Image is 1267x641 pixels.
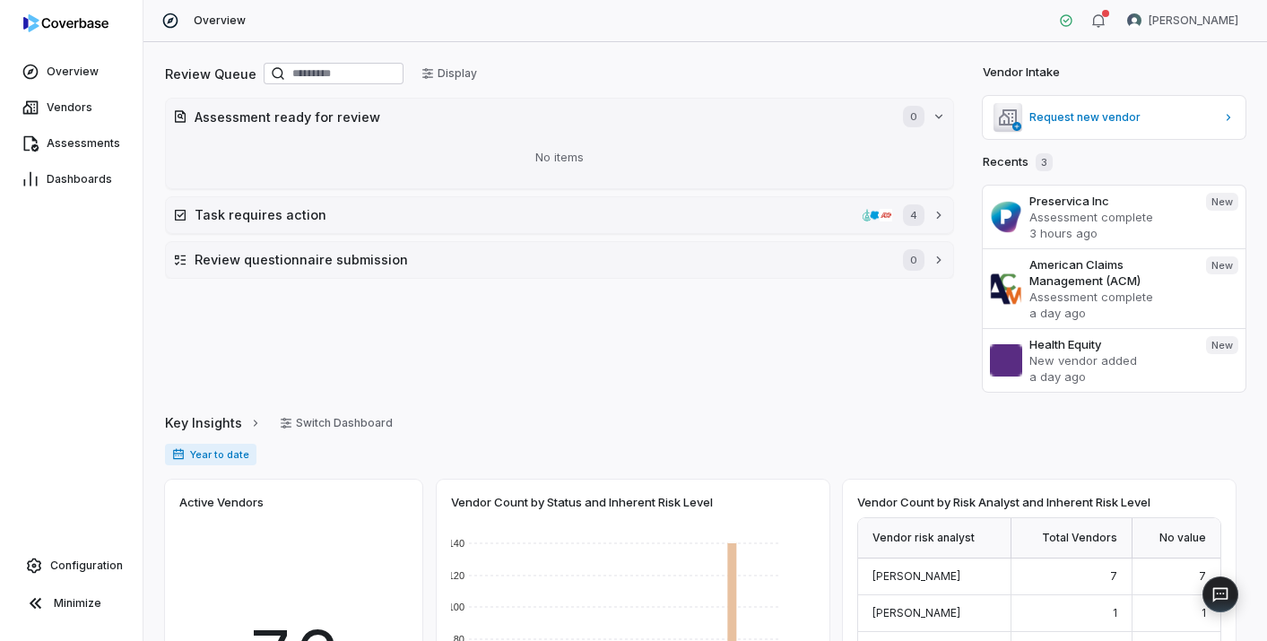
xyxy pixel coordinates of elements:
span: New [1206,193,1238,211]
span: 7 [1110,569,1117,583]
h2: Task requires action [195,205,854,224]
a: Request new vendor [983,96,1245,139]
span: 7 [1199,569,1206,583]
button: Task requires actionsheakley.comsalesforce.comadp.com4 [166,197,953,233]
span: Assessments [47,136,120,151]
span: New [1206,336,1238,354]
button: Display [411,60,488,87]
span: Vendor Count by Status and Inherent Risk Level [451,494,713,510]
button: Minimize [7,585,135,621]
span: Minimize [54,596,101,611]
button: Switch Dashboard [269,410,404,437]
a: Preservica IncAssessment complete3 hours agoNew [983,186,1245,248]
span: Configuration [50,559,123,573]
span: 0 [903,106,924,127]
span: 3 [1036,153,1053,171]
span: Year to date [165,444,256,465]
p: a day ago [1029,305,1192,321]
text: 100 [448,602,464,612]
a: Health EquityNew vendor addeda day agoNew [983,328,1245,392]
div: Total Vendors [1011,518,1133,559]
span: Active Vendors [179,494,264,510]
a: Assessments [4,127,139,160]
a: Configuration [7,550,135,582]
span: 4 [903,204,924,226]
h2: Review questionnaire submission [195,250,885,269]
span: [PERSON_NAME] [1149,13,1238,28]
a: Overview [4,56,139,88]
text: 120 [448,570,464,581]
img: logo-D7KZi-bG.svg [23,14,108,32]
h3: American Claims Management (ACM) [1029,256,1192,289]
span: Key Insights [165,413,242,432]
h3: Preservica Inc [1029,193,1192,209]
p: Assessment complete [1029,289,1192,305]
h2: Review Queue [165,65,256,83]
div: No items [173,134,946,181]
p: 3 hours ago [1029,225,1192,241]
a: American Claims Management (ACM)Assessment completea day agoNew [983,248,1245,328]
a: Vendors [4,91,139,124]
span: 1 [1113,606,1117,619]
div: No value [1132,518,1220,559]
span: Vendor Count by Risk Analyst and Inherent Risk Level [857,494,1150,510]
p: a day ago [1029,368,1192,385]
div: Vendor risk analyst [858,518,1011,559]
button: Key Insights [160,404,267,442]
h2: Recents [983,153,1053,171]
button: Review questionnaire submission0 [166,242,953,278]
button: Sean Wozniak avatar[PERSON_NAME] [1116,7,1249,34]
span: [PERSON_NAME] [872,569,960,583]
button: Assessment ready for review0 [166,99,953,134]
svg: Date range for report [172,448,185,461]
span: Overview [47,65,99,79]
span: 0 [903,249,924,271]
a: Key Insights [165,404,262,442]
text: 140 [448,538,464,549]
h2: Vendor Intake [983,64,1060,82]
span: Vendors [47,100,92,115]
h2: Assessment ready for review [195,108,885,126]
h3: Health Equity [1029,336,1192,352]
span: Overview [194,13,246,28]
span: New [1206,256,1238,274]
span: Dashboards [47,172,112,186]
p: Assessment complete [1029,209,1192,225]
img: Sean Wozniak avatar [1127,13,1141,28]
span: [PERSON_NAME] [872,606,960,619]
span: Request new vendor [1029,110,1215,125]
p: New vendor added [1029,352,1192,368]
a: Dashboards [4,163,139,195]
span: 1 [1202,606,1206,619]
